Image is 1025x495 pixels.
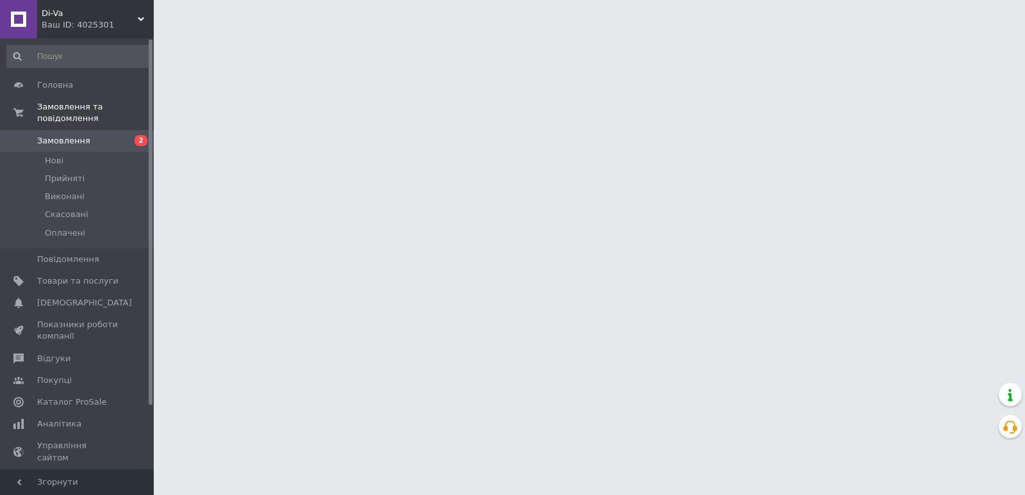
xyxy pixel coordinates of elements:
span: [DEMOGRAPHIC_DATA] [37,297,132,309]
span: Повідомлення [37,254,99,265]
div: Ваш ID: 4025301 [42,19,154,31]
span: Аналітика [37,418,81,430]
span: Нові [45,155,63,166]
input: Пошук [6,45,151,68]
span: Товари та послуги [37,275,119,287]
span: Покупці [37,375,72,386]
span: Оплачені [45,227,85,239]
span: Замовлення [37,135,90,147]
span: Di-Va [42,8,138,19]
span: Замовлення та повідомлення [37,101,154,124]
span: Виконані [45,191,85,202]
span: Головна [37,79,73,91]
span: Управління сайтом [37,440,119,463]
span: Відгуки [37,353,70,364]
span: Показники роботи компанії [37,319,119,342]
span: Каталог ProSale [37,396,106,408]
span: Скасовані [45,209,88,220]
span: 2 [135,135,147,146]
span: Прийняті [45,173,85,184]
